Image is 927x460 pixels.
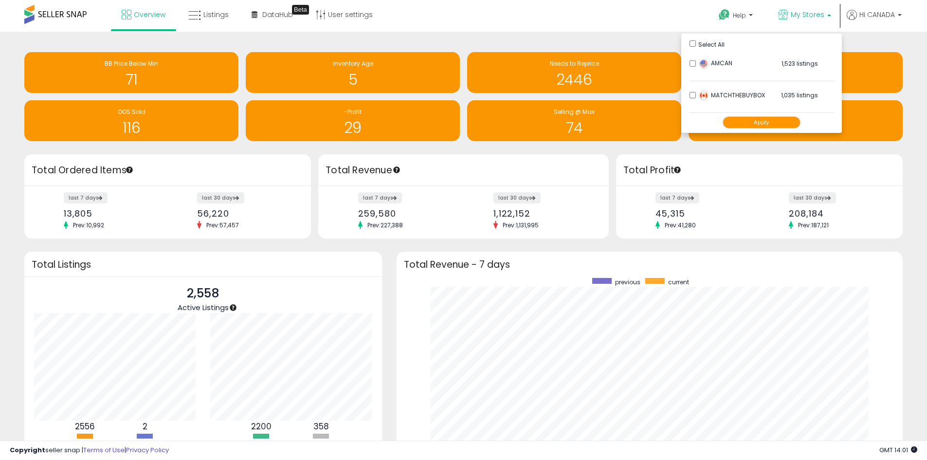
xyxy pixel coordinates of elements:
label: last 7 days [64,192,108,203]
label: last 30 days [197,192,244,203]
b: 358 [313,421,329,432]
h1: 116 [29,120,234,136]
label: last 30 days [789,192,836,203]
label: last 7 days [358,192,402,203]
div: 45,315 [655,208,752,219]
h1: 5 [251,72,455,88]
div: seller snap | | [10,446,169,455]
span: -Profit [344,108,362,116]
img: canada.png [699,91,709,100]
img: usa.png [699,59,709,69]
button: Apply [723,116,800,129]
span: Active Listings [178,302,229,313]
span: 2025-10-14 14:01 GMT [879,445,917,455]
span: Prev: 187,121 [793,221,834,229]
a: Inventory Age 5 [246,52,460,93]
span: 1,035 listings [781,91,818,99]
h3: Total Revenue - 7 days [404,261,895,268]
h3: Total Revenue [326,164,601,177]
h3: Total Ordered Items [32,164,304,177]
a: Needs to Reprice 2446 [467,52,681,93]
div: Tooltip anchor [125,166,134,174]
div: Tooltip anchor [292,5,309,15]
div: 13,805 [64,208,161,219]
b: 2200 [251,421,272,432]
span: Prev: 227,388 [363,221,408,229]
i: Get Help [718,9,730,21]
h3: Total Listings [32,261,375,268]
span: DataHub [262,10,293,19]
h1: 2446 [472,72,676,88]
div: 56,220 [197,208,294,219]
a: OOS Sold 116 [24,100,238,141]
span: OOS Sold [118,108,145,116]
div: Tooltip anchor [392,166,401,174]
h1: 449 [693,120,898,136]
span: current [668,278,689,286]
span: Hi CANADA [859,10,895,19]
a: Terms of Use [83,445,125,455]
b: 2 [143,421,147,432]
span: Select All [698,40,725,49]
a: BB Price Below Min 71 [24,52,238,93]
span: previous [615,278,640,286]
a: Selling @ Max 74 [467,100,681,141]
h1: 71 [29,72,234,88]
span: Prev: 57,457 [201,221,244,229]
label: last 30 days [493,192,541,203]
span: Prev: 41,280 [660,221,701,229]
h3: Total Profit [623,164,895,177]
span: Inventory Age [333,59,373,68]
span: Overview [134,10,165,19]
span: Selling @ Max [554,108,595,116]
label: last 7 days [655,192,699,203]
div: 259,580 [358,208,456,219]
div: 1,122,152 [493,208,592,219]
span: Listings [203,10,229,19]
div: Tooltip anchor [673,166,682,174]
span: Prev: 10,992 [68,221,109,229]
span: AMCAN [699,59,732,67]
a: Hi CANADA [847,10,902,32]
div: Tooltip anchor [229,303,237,312]
span: MATCHTHEBUYBOX [699,91,765,99]
span: Prev: 1,131,995 [498,221,544,229]
span: Needs to Reprice [550,59,599,68]
b: 2556 [75,421,95,432]
h1: 29 [251,120,455,136]
a: -Profit 29 [246,100,460,141]
span: My Stores [791,10,824,19]
p: 2,558 [178,284,229,303]
h1: 74 [472,120,676,136]
span: Help [733,11,746,19]
a: Privacy Policy [126,445,169,455]
div: 208,184 [789,208,886,219]
a: Help [711,1,763,32]
span: 1,523 listings [782,59,818,68]
strong: Copyright [10,445,45,455]
span: BB Price Below Min [105,59,158,68]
